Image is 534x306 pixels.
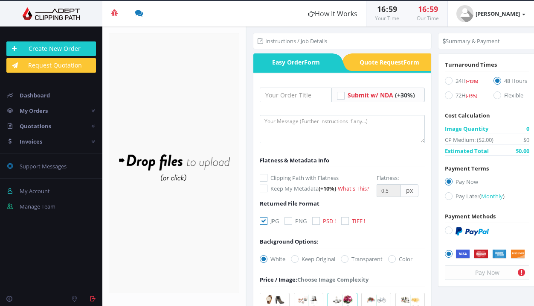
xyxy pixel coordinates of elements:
span: 16 [377,4,386,14]
span: 0 [526,124,529,133]
span: Invoices [20,138,42,145]
label: Transparent [341,255,383,263]
span: Quote Request [353,53,432,71]
strong: [PERSON_NAME] [476,10,520,18]
a: Submit w/ NDA (+30%) [348,91,415,99]
a: Request Quotation [6,58,96,73]
img: Securely by Stripe [456,250,525,259]
span: Flatness & Metadata Info [260,156,329,164]
label: Flatness: [377,174,399,182]
div: Background Options: [260,237,318,246]
span: My Account [20,187,50,195]
label: 24H [445,76,481,88]
span: TIFF ! [352,217,365,225]
span: 16 [418,4,427,14]
span: (+30%) [395,91,415,99]
input: Your Order Title [260,88,332,102]
a: [PERSON_NAME] [448,1,534,26]
span: : [386,4,389,14]
a: Create New Order [6,41,96,56]
img: user_default.jpg [456,5,473,22]
label: White [260,255,285,263]
span: Payment Methods [445,212,496,220]
span: Image Quantity [445,124,488,133]
label: 72H [445,91,481,103]
div: Choose Image Complexity [260,275,369,284]
label: Clipping Path with Flatness [260,174,370,182]
label: Flexible [493,91,529,103]
span: Returned File Format [260,200,319,207]
label: Keep Original [291,255,335,263]
img: Adept Graphics [6,7,96,20]
img: PayPal [456,227,489,235]
span: (+10%) [319,185,336,192]
small: Your Time [375,15,399,22]
small: Our Time [417,15,439,22]
span: px [401,184,418,197]
a: (Monthly) [479,192,505,200]
span: Support Messages [20,162,67,170]
span: Price / Image: [260,276,297,283]
label: 48 Hours [493,76,529,88]
a: Quote RequestForm [353,53,432,71]
span: (+15%) [466,79,478,84]
span: Easy Order [253,53,332,71]
span: Quotations [20,122,51,130]
label: Pay Later [445,192,529,203]
span: Monthly [481,192,503,200]
span: PSD ! [323,217,336,225]
label: Keep My Metadata - [260,184,370,193]
a: (-15%) [466,91,477,99]
span: (-15%) [466,93,477,99]
span: 59 [430,4,438,14]
span: $0 [523,135,529,144]
span: Dashboard [20,91,50,99]
label: PNG [284,217,307,225]
span: 59 [389,4,397,14]
a: What's This? [338,185,369,192]
span: : [427,4,430,14]
a: Easy OrderForm [253,53,332,71]
span: Manage Team [20,203,55,210]
span: Turnaround Times [445,61,497,68]
span: My Orders [20,107,48,115]
i: Form [403,58,419,66]
a: (+15%) [466,77,478,85]
a: How It Works [299,1,366,26]
i: Form [304,58,320,66]
span: $0.00 [516,147,529,155]
span: CP Medium: ($2.00) [445,135,493,144]
span: Submit w/ NDA [348,91,393,99]
span: Estimated Total [445,147,489,155]
label: Color [388,255,412,263]
span: Payment Terms [445,165,489,172]
li: Instructions / Job Details [258,37,327,45]
label: Pay Now [445,177,529,189]
li: Summary & Payment [443,37,500,45]
span: Cost Calculation [445,112,490,119]
label: JPG [260,217,279,225]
